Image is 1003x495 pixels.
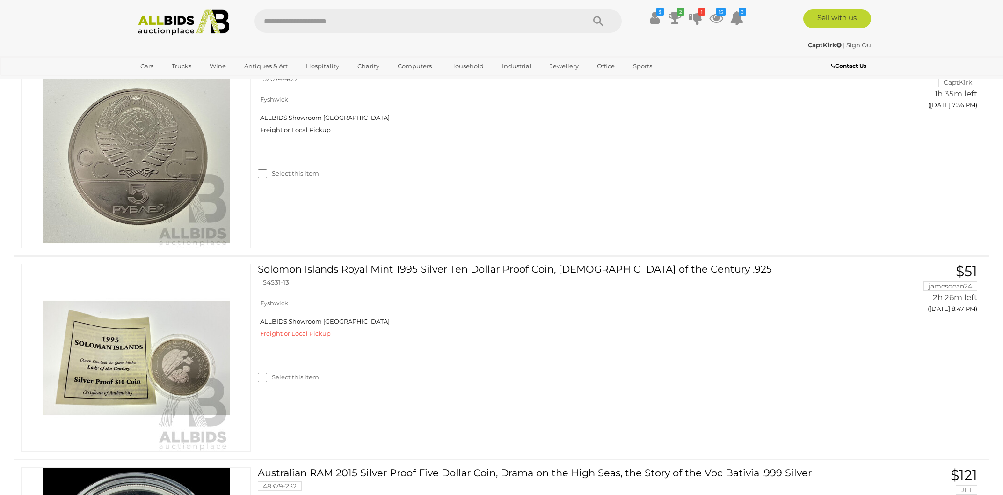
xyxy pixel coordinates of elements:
[258,373,319,382] label: Select this item
[803,9,871,28] a: Sell with us
[134,59,160,74] a: Cars
[698,8,705,16] i: 1
[846,41,873,49] a: Sign Out
[834,264,980,318] a: $51 jamesdean24 2h 26m left ([DATE] 8:47 PM)
[166,59,197,74] a: Trucks
[831,62,866,69] b: Contact Us
[265,60,820,90] a: USSR 1979 Silver Five Roubles Coin, 1980 Moscow Olympics, Weight Lifting .900 52074-409
[808,41,843,49] a: CaptKirk
[656,8,664,16] i: $
[647,9,661,26] a: $
[204,59,232,74] a: Wine
[544,59,585,74] a: Jewellery
[300,59,345,74] a: Hospitality
[258,169,319,178] label: Select this item
[834,60,980,114] a: $24 CaptKirk 1h 35m left ([DATE] 7:56 PM)
[668,9,682,26] a: 2
[716,8,726,16] i: 15
[627,59,658,74] a: Sports
[591,59,621,74] a: Office
[134,74,213,89] a: [GEOGRAPHIC_DATA]
[238,59,294,74] a: Antiques & Art
[265,264,820,294] a: Solomon Islands Royal Mint 1995 Silver Ten Dollar Proof Coin, [DEMOGRAPHIC_DATA] of the Century ....
[43,60,230,248] img: 52074-409a.jpeg
[351,59,385,74] a: Charity
[677,8,684,16] i: 2
[730,9,744,26] a: 3
[689,9,703,26] a: 1
[739,8,746,16] i: 3
[444,59,490,74] a: Household
[709,9,723,26] a: 15
[496,59,538,74] a: Industrial
[575,9,622,33] button: Search
[831,61,869,71] a: Contact Us
[956,263,977,280] span: $51
[808,41,842,49] strong: CaptKirk
[43,264,230,451] img: 54531-13a.jpeg
[392,59,438,74] a: Computers
[133,9,234,35] img: Allbids.com.au
[951,466,977,484] span: $121
[843,41,845,49] span: |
